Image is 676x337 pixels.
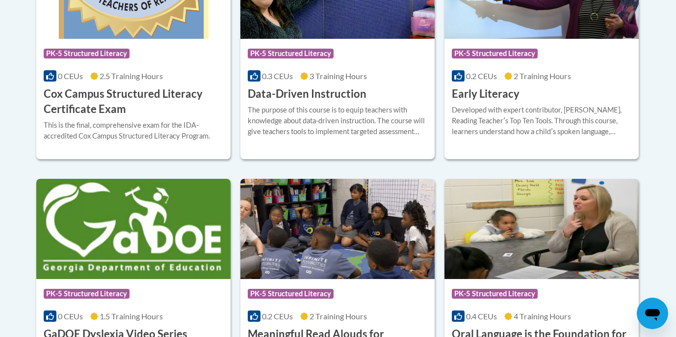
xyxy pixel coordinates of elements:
[310,311,367,321] span: 2 Training Hours
[514,71,571,81] span: 2 Training Hours
[44,120,223,141] div: This is the final, comprehensive exam for the IDA-accredited Cox Campus Structured Literacy Program.
[466,71,497,81] span: 0.2 CEUs
[100,311,163,321] span: 1.5 Training Hours
[58,71,83,81] span: 0 CEUs
[310,71,367,81] span: 3 Training Hours
[514,311,571,321] span: 4 Training Hours
[44,86,223,117] h3: Cox Campus Structured Literacy Certificate Exam
[248,86,366,102] h3: Data-Driven Instruction
[58,311,83,321] span: 0 CEUs
[248,289,334,299] span: PK-5 Structured Literacy
[262,71,293,81] span: 0.3 CEUs
[262,311,293,321] span: 0.2 CEUs
[248,49,334,58] span: PK-5 Structured Literacy
[452,86,520,102] h3: Early Literacy
[452,49,538,58] span: PK-5 Structured Literacy
[466,311,497,321] span: 0.4 CEUs
[44,49,130,58] span: PK-5 Structured Literacy
[240,179,435,279] img: Course Logo
[248,105,427,137] div: The purpose of this course is to equip teachers with knowledge about data-driven instruction. The...
[452,289,538,299] span: PK-5 Structured Literacy
[444,179,639,279] img: Course Logo
[36,179,231,279] img: Course Logo
[637,298,668,329] iframe: Button to launch messaging window
[452,105,631,137] div: Developed with expert contributor, [PERSON_NAME], Reading Teacherʹs Top Ten Tools. Through this c...
[44,289,130,299] span: PK-5 Structured Literacy
[100,71,163,81] span: 2.5 Training Hours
